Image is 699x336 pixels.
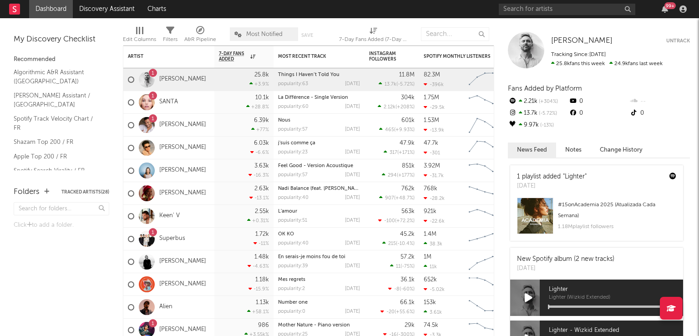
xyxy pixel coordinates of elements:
[537,111,557,116] span: -5.72 %
[278,232,360,237] div: OK KO
[159,98,178,106] a: SANTA
[384,149,415,155] div: ( )
[163,34,177,45] div: Filters
[465,250,506,273] svg: Chart title
[424,72,440,78] div: 82.3M
[278,277,305,282] a: Mes regrets
[278,186,360,191] div: Nadi Balance (feat. Sheila Maurice-Grey)
[629,107,690,119] div: 0
[424,186,437,192] div: 768k
[386,310,395,315] span: -20
[508,85,582,92] span: Fans Added by Platform
[424,150,440,156] div: -301
[278,209,297,214] a: L'amour
[424,286,445,292] div: -5.02k
[424,218,445,224] div: -22.6k
[424,231,436,237] div: 1.4M
[184,23,216,49] div: A&R Pipeline
[396,219,413,224] span: +72.2 %
[551,36,613,46] a: [PERSON_NAME]
[278,218,307,223] div: popularity: 51
[278,323,350,328] a: Mother Nature - Piano version
[14,166,100,176] a: Spotify Search Virality / FR
[278,118,360,123] div: Nous
[123,34,156,45] div: Edit Columns
[551,52,606,57] span: Tracking Since: [DATE]
[424,254,431,260] div: 1M
[345,264,360,269] div: [DATE]
[345,286,360,291] div: [DATE]
[539,123,554,128] span: -13 %
[400,300,415,305] div: 66.1k
[278,127,308,132] div: popularity: 57
[379,195,415,201] div: ( )
[402,264,413,269] span: -75 %
[629,96,690,107] div: --
[159,280,206,288] a: [PERSON_NAME]
[159,76,206,83] a: [PERSON_NAME]
[253,240,269,246] div: -11 %
[14,202,109,215] input: Search for folders...
[399,72,415,78] div: 11.8M
[278,173,308,178] div: popularity: 57
[345,104,360,109] div: [DATE]
[159,189,206,197] a: [PERSON_NAME]
[14,220,109,231] div: Click to add a folder.
[388,173,397,178] span: 294
[278,300,360,305] div: Number one
[255,95,269,101] div: 10.1k
[424,300,436,305] div: 153k
[465,296,506,319] svg: Chart title
[278,141,315,146] a: j'suis comme ça
[254,72,269,78] div: 25.8k
[247,218,269,224] div: +0.31 %
[123,23,156,49] div: Edit Columns
[379,127,415,132] div: ( )
[556,143,591,158] button: Notes
[278,255,345,260] a: En serais-je moins fou de toi
[278,195,309,200] div: popularity: 40
[424,241,442,247] div: 38.3k
[388,241,396,246] span: 215
[401,95,415,101] div: 304k
[278,309,305,314] div: popularity: 0
[508,96,568,107] div: 2.21k
[385,196,394,201] span: 907
[378,104,415,110] div: ( )
[159,326,206,334] a: [PERSON_NAME]
[345,173,360,178] div: [DATE]
[254,140,269,146] div: 6.03k
[549,284,683,295] span: Lighter
[568,96,629,107] div: 0
[424,54,492,59] div: Spotify Monthly Listeners
[405,322,415,328] div: 29k
[465,114,506,137] svg: Chart title
[14,152,100,162] a: Apple Top 200 / FR
[558,221,676,232] div: 1.18M playlist followers
[14,91,100,109] a: [PERSON_NAME] Assistant / [GEOGRAPHIC_DATA]
[378,218,415,224] div: ( )
[278,81,308,87] div: popularity: 63
[159,121,206,129] a: [PERSON_NAME]
[397,105,413,110] span: +208 %
[390,150,397,155] span: 317
[159,235,185,243] a: Superbus
[255,209,269,214] div: 2.55k
[465,273,506,296] svg: Chart title
[465,228,506,250] svg: Chart title
[397,241,413,246] span: -10.4 %
[517,172,587,182] div: 1 playlist added
[424,277,437,283] div: 652k
[247,309,269,315] div: +58.1 %
[549,295,683,300] span: Lighter (Wizkid Extended)
[345,218,360,223] div: [DATE]
[549,325,683,336] span: Lighter - Wizkid Extended
[382,172,415,178] div: ( )
[278,186,365,191] a: Nadi Balance (feat. [PERSON_NAME])
[402,163,415,169] div: 851k
[517,255,614,264] div: New Spotify album (2 new tracks)
[424,127,444,133] div: -13.9k
[128,54,196,59] div: Artist
[508,119,568,131] div: 9.97k
[278,277,360,282] div: Mes regrets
